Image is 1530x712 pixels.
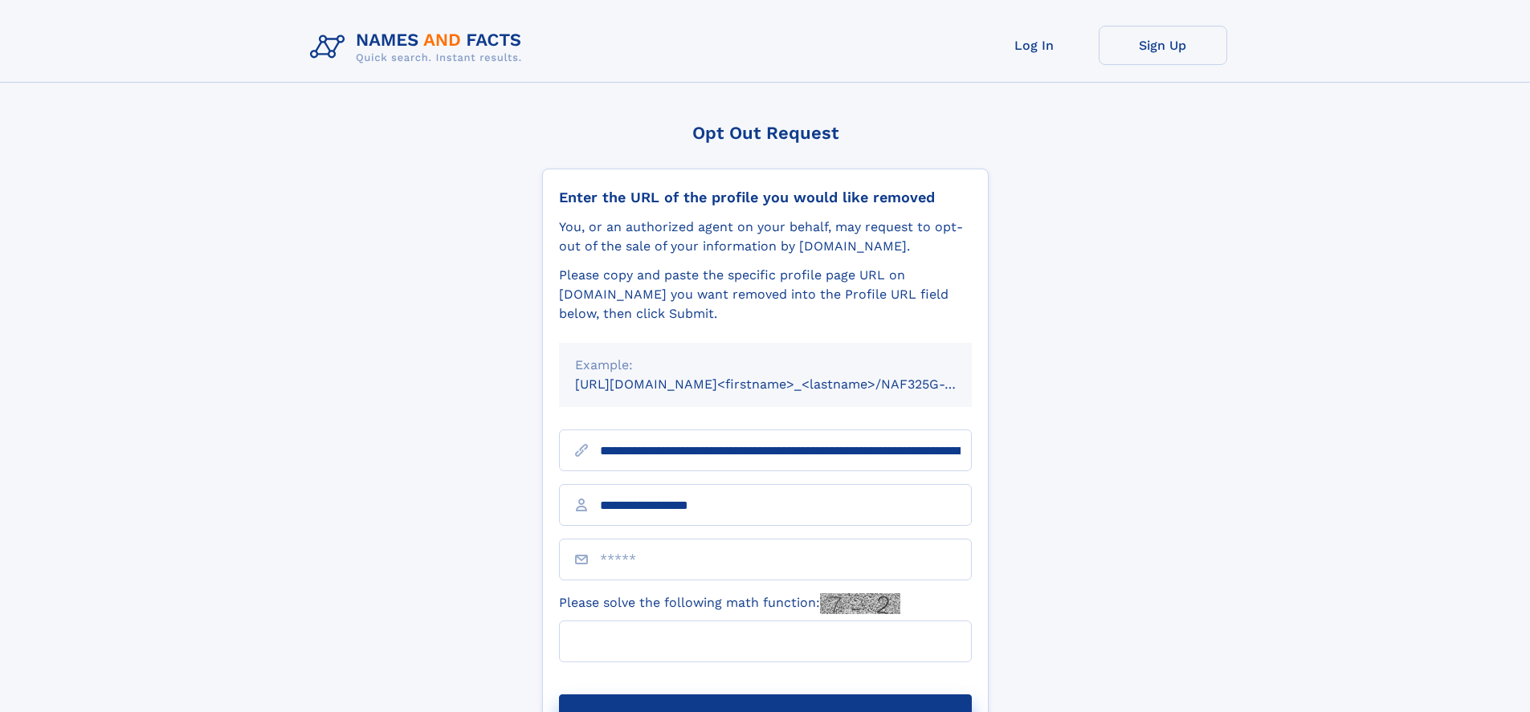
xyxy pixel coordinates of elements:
[559,189,972,206] div: Enter the URL of the profile you would like removed
[304,26,535,69] img: Logo Names and Facts
[575,376,1002,392] small: [URL][DOMAIN_NAME]<firstname>_<lastname>/NAF325G-xxxxxxxx
[542,123,989,143] div: Opt Out Request
[575,356,956,375] div: Example:
[559,593,900,614] label: Please solve the following math function:
[1099,26,1227,65] a: Sign Up
[559,266,972,323] div: Please copy and paste the specific profile page URL on [DOMAIN_NAME] you want removed into the Pr...
[559,218,972,256] div: You, or an authorized agent on your behalf, may request to opt-out of the sale of your informatio...
[970,26,1099,65] a: Log In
